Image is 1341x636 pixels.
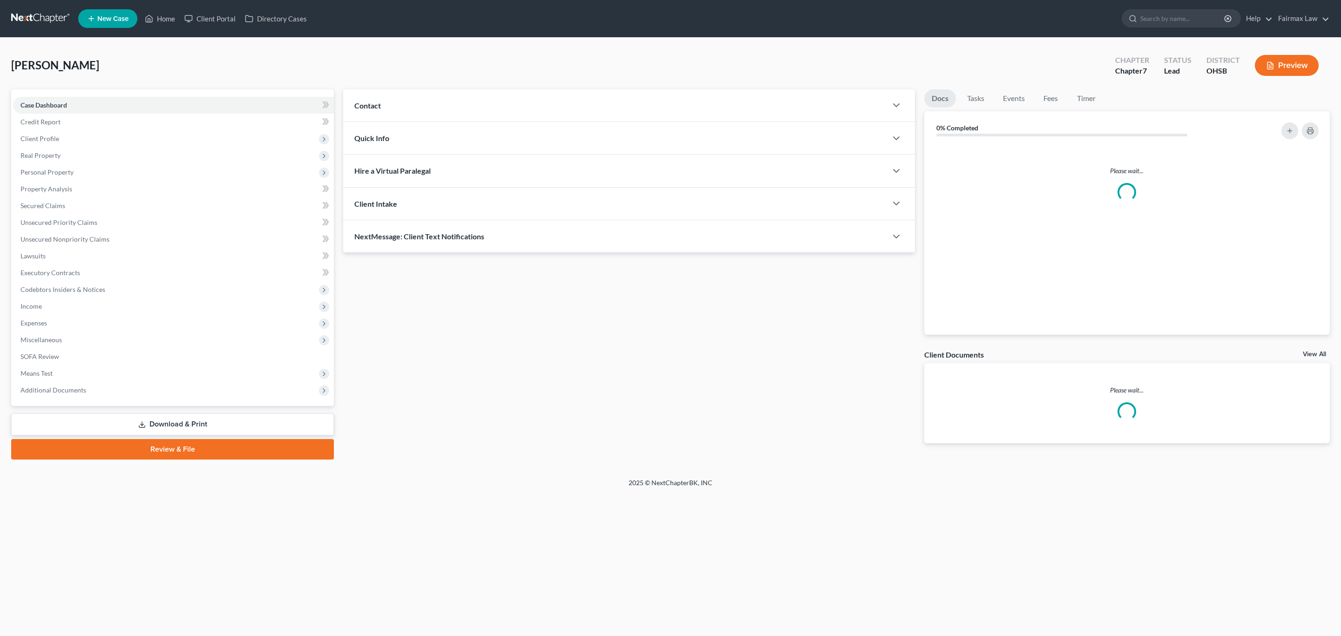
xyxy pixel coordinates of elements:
[97,15,129,22] span: New Case
[1115,55,1149,66] div: Chapter
[20,285,105,293] span: Codebtors Insiders & Notices
[13,248,334,264] a: Lawsuits
[13,97,334,114] a: Case Dashboard
[1164,66,1192,76] div: Lead
[1206,66,1240,76] div: OHSB
[1115,66,1149,76] div: Chapter
[20,218,97,226] span: Unsecured Priority Claims
[1255,55,1319,76] button: Preview
[405,478,936,495] div: 2025 © NextChapterBK, INC
[20,135,59,142] span: Client Profile
[20,101,67,109] span: Case Dashboard
[20,386,86,394] span: Additional Documents
[13,264,334,281] a: Executory Contracts
[240,10,312,27] a: Directory Cases
[996,89,1032,108] a: Events
[1241,10,1273,27] a: Help
[20,269,80,277] span: Executory Contracts
[1273,10,1329,27] a: Fairmax Law
[924,386,1330,395] p: Please wait...
[1070,89,1103,108] a: Timer
[20,118,61,126] span: Credit Report
[20,185,72,193] span: Property Analysis
[11,413,334,435] a: Download & Print
[20,252,46,260] span: Lawsuits
[1140,10,1226,27] input: Search by name...
[180,10,240,27] a: Client Portal
[932,166,1322,176] p: Please wait...
[936,124,978,132] strong: 0% Completed
[140,10,180,27] a: Home
[20,168,74,176] span: Personal Property
[20,336,62,344] span: Miscellaneous
[960,89,992,108] a: Tasks
[20,202,65,210] span: Secured Claims
[20,352,59,360] span: SOFA Review
[13,181,334,197] a: Property Analysis
[1206,55,1240,66] div: District
[11,58,99,72] span: [PERSON_NAME]
[13,197,334,214] a: Secured Claims
[354,166,431,175] span: Hire a Virtual Paralegal
[924,89,956,108] a: Docs
[20,302,42,310] span: Income
[11,439,334,460] a: Review & File
[20,235,109,243] span: Unsecured Nonpriority Claims
[20,151,61,159] span: Real Property
[924,350,984,359] div: Client Documents
[13,214,334,231] a: Unsecured Priority Claims
[13,348,334,365] a: SOFA Review
[13,231,334,248] a: Unsecured Nonpriority Claims
[1164,55,1192,66] div: Status
[1143,66,1147,75] span: 7
[20,369,53,377] span: Means Test
[20,319,47,327] span: Expenses
[354,134,389,142] span: Quick Info
[354,199,397,208] span: Client Intake
[1036,89,1066,108] a: Fees
[354,232,484,241] span: NextMessage: Client Text Notifications
[354,101,381,110] span: Contact
[13,114,334,130] a: Credit Report
[1303,351,1326,358] a: View All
